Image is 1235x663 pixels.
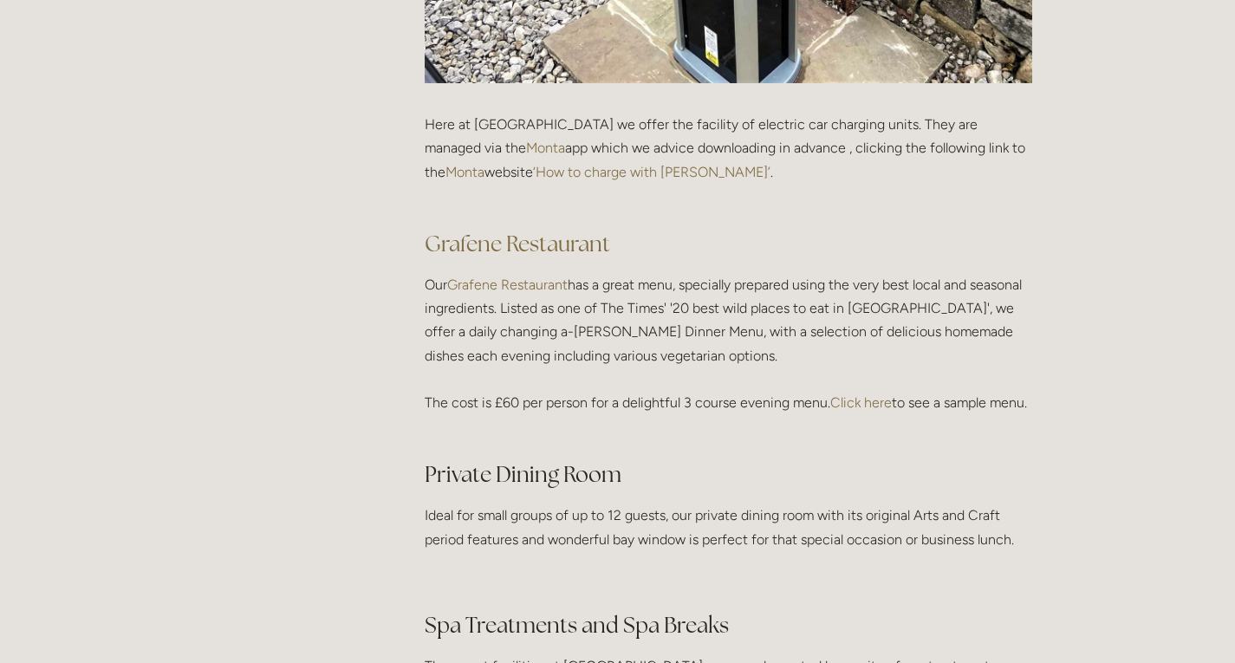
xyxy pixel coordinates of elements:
[425,610,1032,640] h2: Spa Treatments and Spa Breaks
[447,276,568,293] a: Grafene Restaurant
[445,164,484,180] a: Monta
[425,273,1032,438] p: Our has a great menu, specially prepared using the very best local and seasonal ingredients. List...
[425,504,1032,550] p: Ideal for small groups of up to 12 guests, our private dining room with its original Arts and Cra...
[533,164,770,180] a: ‘How to charge with [PERSON_NAME]’
[526,140,565,156] a: Monta
[425,459,1032,490] h2: Private Dining Room
[425,113,1032,207] p: Here at [GEOGRAPHIC_DATA] we offer the facility of electric car charging units. They are managed ...
[425,230,610,257] a: Grafene Restaurant
[830,394,892,411] a: Click here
